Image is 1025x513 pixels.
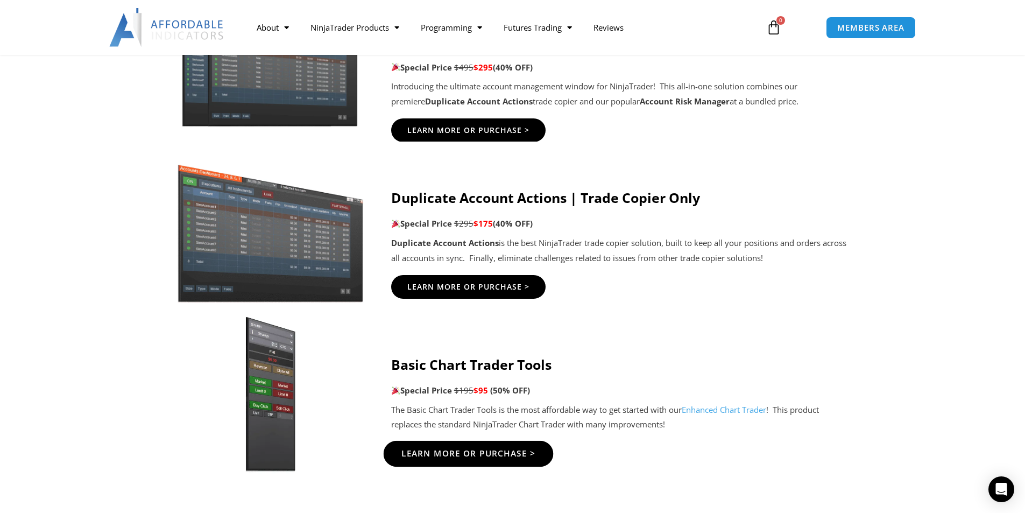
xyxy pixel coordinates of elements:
[410,15,493,40] a: Programming
[391,62,452,73] strong: Special Price
[391,218,452,229] strong: Special Price
[583,15,634,40] a: Reviews
[246,15,754,40] nav: Menu
[493,218,533,229] b: (40% OFF)
[776,16,785,25] span: 0
[454,62,473,73] span: $495
[391,189,849,206] h4: Duplicate Account Actions | Trade Copier Only
[300,15,410,40] a: NinjaTrader Products
[176,314,364,475] img: BasicTools | Affordable Indicators – NinjaTrader
[750,12,797,43] a: 0
[837,24,904,32] span: MEMBERS AREA
[391,355,552,374] strong: Basic Chart Trader Tools
[391,236,849,266] p: is the best NinjaTrader trade copier solution, built to keep all your positions and orders across...
[407,283,529,291] span: Learn More Or Purchase >
[401,449,535,458] span: Learn More Or Purchase >
[640,96,730,107] strong: Account Risk Manager
[391,118,546,142] a: Learn More Or Purchase >
[246,15,300,40] a: About
[473,62,493,73] span: $295
[176,153,364,303] img: Screenshot 2024-08-26 15414455555 | Affordable Indicators – NinjaTrader
[682,404,766,415] a: Enhanced Chart Trader
[391,275,546,299] a: Learn More Or Purchase >
[988,476,1014,502] div: Open Intercom Messenger
[391,237,499,248] strong: Duplicate Account Actions
[109,8,225,47] img: LogoAI | Affordable Indicators – NinjaTrader
[383,441,553,467] a: Learn More Or Purchase >
[490,385,530,396] span: (50% OFF)
[392,220,400,228] img: 🎉
[493,15,583,40] a: Futures Trading
[391,79,849,109] p: Introducing the ultimate account management window for NinjaTrader! This all-in-one solution comb...
[392,63,400,71] img: 🎉
[826,17,916,39] a: MEMBERS AREA
[473,385,488,396] span: $95
[454,385,473,396] span: $195
[176,15,364,129] img: Screenshot 2024-11-20 151221 | Affordable Indicators – NinjaTrader
[391,385,452,396] strong: Special Price
[454,218,473,229] span: $295
[391,403,849,433] p: The Basic Chart Trader Tools is the most affordable way to get started with our ! This product re...
[493,62,533,73] b: (40% OFF)
[407,127,529,134] span: Learn More Or Purchase >
[392,386,400,395] img: 🎉
[473,218,493,229] span: $175
[425,96,533,107] strong: Duplicate Account Actions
